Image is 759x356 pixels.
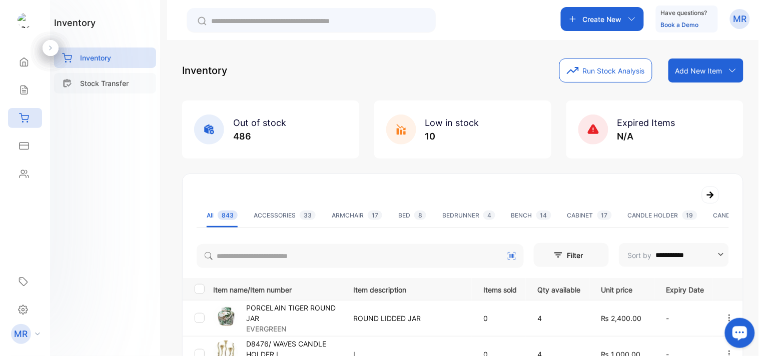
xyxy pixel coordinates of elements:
[54,73,156,93] a: Stock Transfer
[733,12,747,25] p: MR
[80,78,129,88] p: Stock Transfer
[425,129,479,143] p: 10
[483,210,495,220] span: 4
[425,117,479,128] span: Low in stock
[233,117,286,128] span: Out of stock
[368,210,382,220] span: 17
[80,52,111,63] p: Inventory
[601,282,646,295] p: Unit price
[442,211,495,220] div: BEDRUNNER
[597,210,612,220] span: 17
[484,313,517,323] p: 0
[583,14,622,24] p: Create New
[332,211,382,220] div: ARMCHAIR
[666,313,704,323] p: -
[682,210,697,220] span: 19
[414,210,426,220] span: 8
[398,211,426,220] div: BED
[628,250,652,260] p: Sort by
[617,129,675,143] p: N/A
[233,129,286,143] p: 486
[675,65,722,76] p: Add New Item
[246,302,341,323] p: PORCELAIN TIGER ROUND JAR
[617,117,675,128] span: Expired Items
[182,63,227,78] p: Inventory
[717,314,759,356] iframe: LiveChat chat widget
[254,211,316,220] div: ACCESSORIES
[484,282,517,295] p: Items sold
[536,210,551,220] span: 14
[559,58,652,82] button: Run Stock Analysis
[15,327,28,340] p: MR
[619,243,729,267] button: Sort by
[561,7,644,31] button: Create New
[213,282,341,295] p: Item name/Item number
[628,211,697,220] div: CANDLE HOLDER
[218,210,238,220] span: 843
[213,304,238,329] img: item
[730,7,750,31] button: MR
[538,282,581,295] p: Qty available
[567,211,612,220] div: CABINET
[353,313,463,323] p: ROUND LIDDED JAR
[300,210,316,220] span: 33
[207,211,238,220] div: All
[246,323,341,334] p: EVERGREEN
[18,13,33,28] img: logo
[666,282,704,295] p: Expiry Date
[511,211,551,220] div: BENCH
[601,314,642,322] span: ₨ 2,400.00
[353,282,463,295] p: Item description
[661,21,699,28] a: Book a Demo
[54,47,156,68] a: Inventory
[54,16,96,29] h1: inventory
[661,8,707,18] p: Have questions?
[538,313,581,323] p: 4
